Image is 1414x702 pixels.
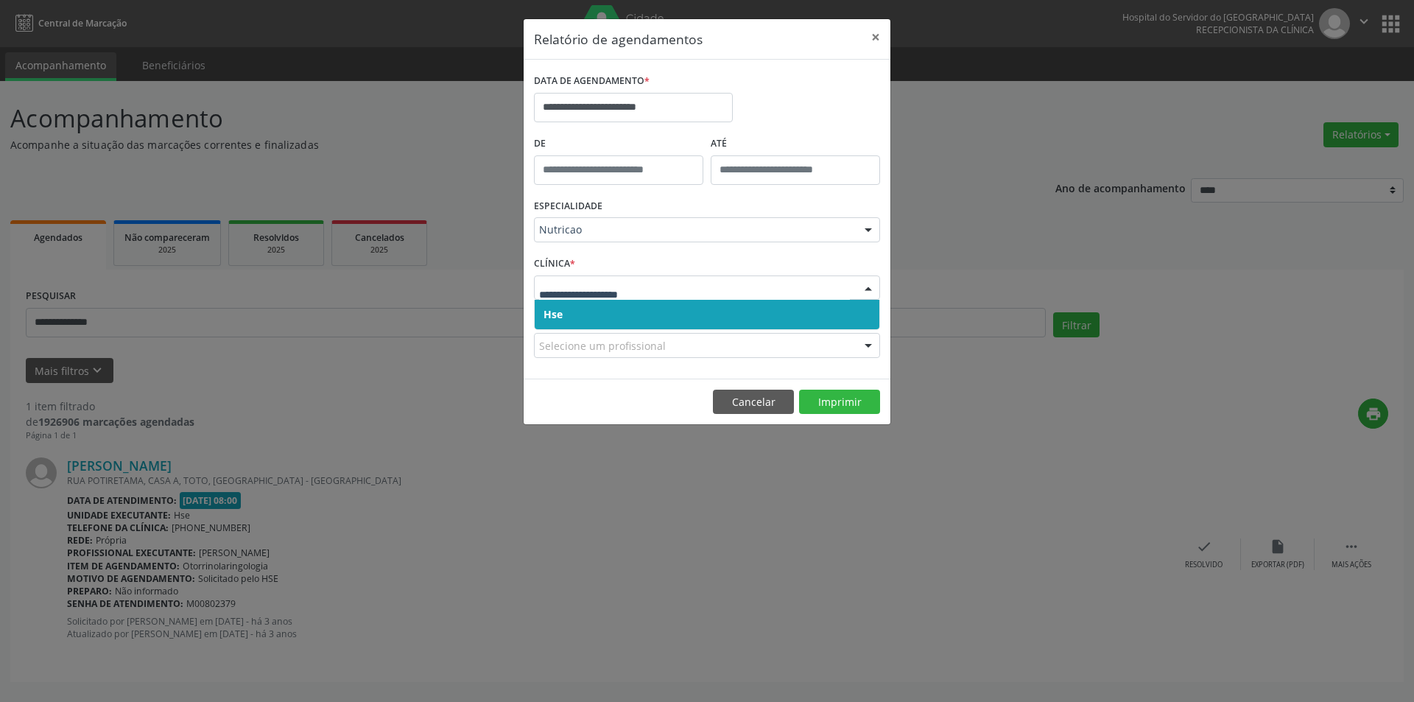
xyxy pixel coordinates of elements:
span: Nutricao [539,222,850,237]
label: De [534,133,703,155]
label: ATÉ [711,133,880,155]
label: ESPECIALIDADE [534,195,602,218]
h5: Relatório de agendamentos [534,29,703,49]
label: CLÍNICA [534,253,575,275]
span: Selecione um profissional [539,338,666,354]
span: Hse [544,307,563,321]
button: Cancelar [713,390,794,415]
label: DATA DE AGENDAMENTO [534,70,650,93]
button: Imprimir [799,390,880,415]
button: Close [861,19,890,55]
